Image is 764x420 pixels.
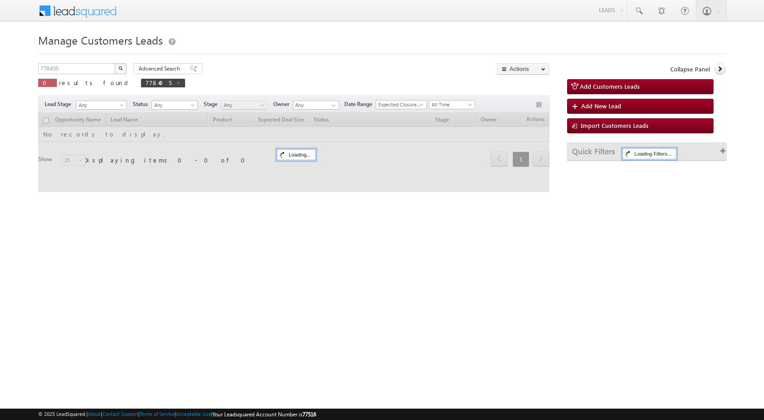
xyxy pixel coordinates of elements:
span: Import Customers Leads [581,121,648,129]
img: Search [118,66,123,71]
span: Any [76,101,124,109]
a: Any [151,101,198,110]
span: Collapse Panel [670,65,710,73]
a: About [88,411,101,417]
span: © 2025 LeadSquared | | | | | [38,410,316,419]
div: Loading Filters... [623,148,676,159]
span: Status [133,100,151,108]
span: Any [221,101,265,109]
span: Lead Stage [45,100,75,108]
a: Acceptable Use [176,411,211,417]
input: Type to Search [293,101,339,110]
a: Terms of Service [140,411,175,417]
span: 77516 [302,411,316,418]
a: Show All Items [327,101,338,110]
span: Owner [273,100,293,108]
span: Your Leadsquared Account Number is [212,411,316,418]
span: results found [59,79,131,86]
a: Any [221,101,267,110]
a: Any [76,101,127,110]
span: Expected Closure Date [376,101,423,109]
span: 778405 [146,79,171,86]
span: Add Customers Leads [580,82,640,90]
a: Expected Closure Date [376,100,427,109]
span: Manage Customers Leads [38,33,163,47]
button: Actions [497,63,549,75]
a: All Time [429,100,475,109]
a: Contact Support [102,411,138,417]
span: Add New Lead [581,102,621,110]
span: Any [152,101,195,109]
span: 0 [43,79,52,86]
span: Date Range [344,100,376,108]
span: Stage [204,100,221,108]
span: Advanced Search [139,65,183,73]
span: All Time [429,101,472,109]
div: Loading... [277,149,316,160]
